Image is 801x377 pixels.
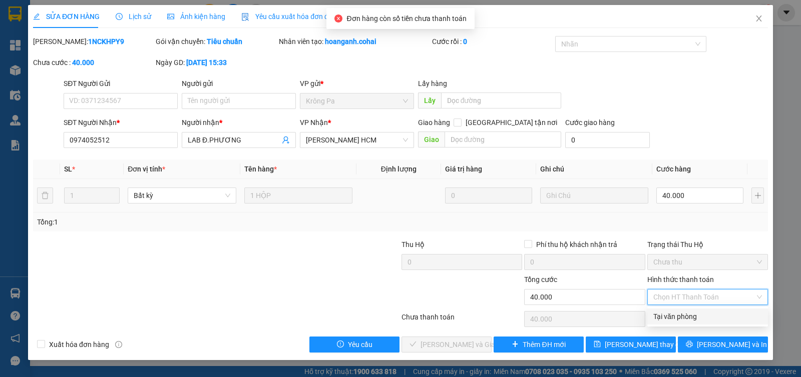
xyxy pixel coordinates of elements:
[565,118,615,126] label: Cước giao hàng
[494,336,584,352] button: plusThêm ĐH mới
[116,13,123,20] span: clock-circle
[523,339,565,350] span: Thêm ĐH mới
[134,188,230,203] span: Bất kỳ
[678,336,768,352] button: printer[PERSON_NAME] và In
[524,275,557,283] span: Tổng cước
[186,58,227,66] b: [DATE] 15:33
[33,57,154,68] div: Chưa cước :
[653,289,762,304] span: Chọn HT Thanh Toán
[445,187,532,203] input: 0
[381,165,417,173] span: Định lượng
[441,92,562,108] input: Dọc đường
[207,37,242,45] b: Tiêu chuẩn
[156,36,276,47] div: Gói vận chuyển:
[309,336,399,352] button: exclamation-circleYêu cầu
[745,5,773,33] button: Close
[241,12,347,20] span: Yêu cầu xuất hóa đơn điện tử
[45,339,113,350] span: Xuất hóa đơn hàng
[116,12,151,20] span: Lịch sử
[463,37,467,45] b: 0
[64,117,178,128] div: SĐT Người Nhận
[88,37,124,45] b: 1NCKHPY9
[182,78,296,89] div: Người gửi
[751,187,764,203] button: plus
[346,14,466,22] span: Đơn hàng còn số tiền chưa thanh toán
[432,36,553,47] div: Cước rồi :
[462,117,561,128] span: [GEOGRAPHIC_DATA] tận nơi
[72,58,94,66] b: 40.000
[128,165,165,173] span: Đơn vị tính
[306,132,408,147] span: Trần Phú HCM
[418,131,445,147] span: Giao
[33,13,40,20] span: edit
[697,339,767,350] span: [PERSON_NAME] và In
[686,340,693,348] span: printer
[605,339,685,350] span: [PERSON_NAME] thay đổi
[337,340,344,348] span: exclamation-circle
[445,165,482,173] span: Giá trị hàng
[755,14,763,22] span: close
[37,216,310,227] div: Tổng: 1
[64,165,72,173] span: SL
[540,187,648,203] input: Ghi Chú
[279,36,431,47] div: Nhân viên tạo:
[244,187,352,203] input: VD: Bàn, Ghế
[647,275,714,283] label: Hình thức thanh toán
[64,78,178,89] div: SĐT Người Gửi
[536,159,652,179] th: Ghi chú
[656,165,691,173] span: Cước hàng
[418,118,450,126] span: Giao hàng
[244,165,277,173] span: Tên hàng
[445,131,562,147] input: Dọc đường
[512,340,519,348] span: plus
[115,341,122,348] span: info-circle
[565,132,650,148] input: Cước giao hàng
[156,57,276,68] div: Ngày GD:
[167,12,225,20] span: Ảnh kiện hàng
[402,336,492,352] button: check[PERSON_NAME] và Giao hàng
[306,93,408,108] span: Krông Pa
[37,187,53,203] button: delete
[300,118,328,126] span: VP Nhận
[402,240,425,248] span: Thu Hộ
[167,13,174,20] span: picture
[33,36,154,47] div: [PERSON_NAME]:
[594,340,601,348] span: save
[348,339,372,350] span: Yêu cầu
[282,136,290,144] span: user-add
[653,254,762,269] span: Chưa thu
[334,14,342,22] span: close-circle
[300,78,414,89] div: VP gửi
[418,92,441,108] span: Lấy
[647,239,768,250] div: Trạng thái Thu Hộ
[586,336,676,352] button: save[PERSON_NAME] thay đổi
[532,239,621,250] span: Phí thu hộ khách nhận trả
[325,37,376,45] b: hoanganh.cohai
[418,79,447,87] span: Lấy hàng
[182,117,296,128] div: Người nhận
[400,311,523,329] div: Chưa thanh toán
[241,13,249,21] img: icon
[33,12,100,20] span: SỬA ĐƠN HÀNG
[653,311,762,322] div: Tại văn phòng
